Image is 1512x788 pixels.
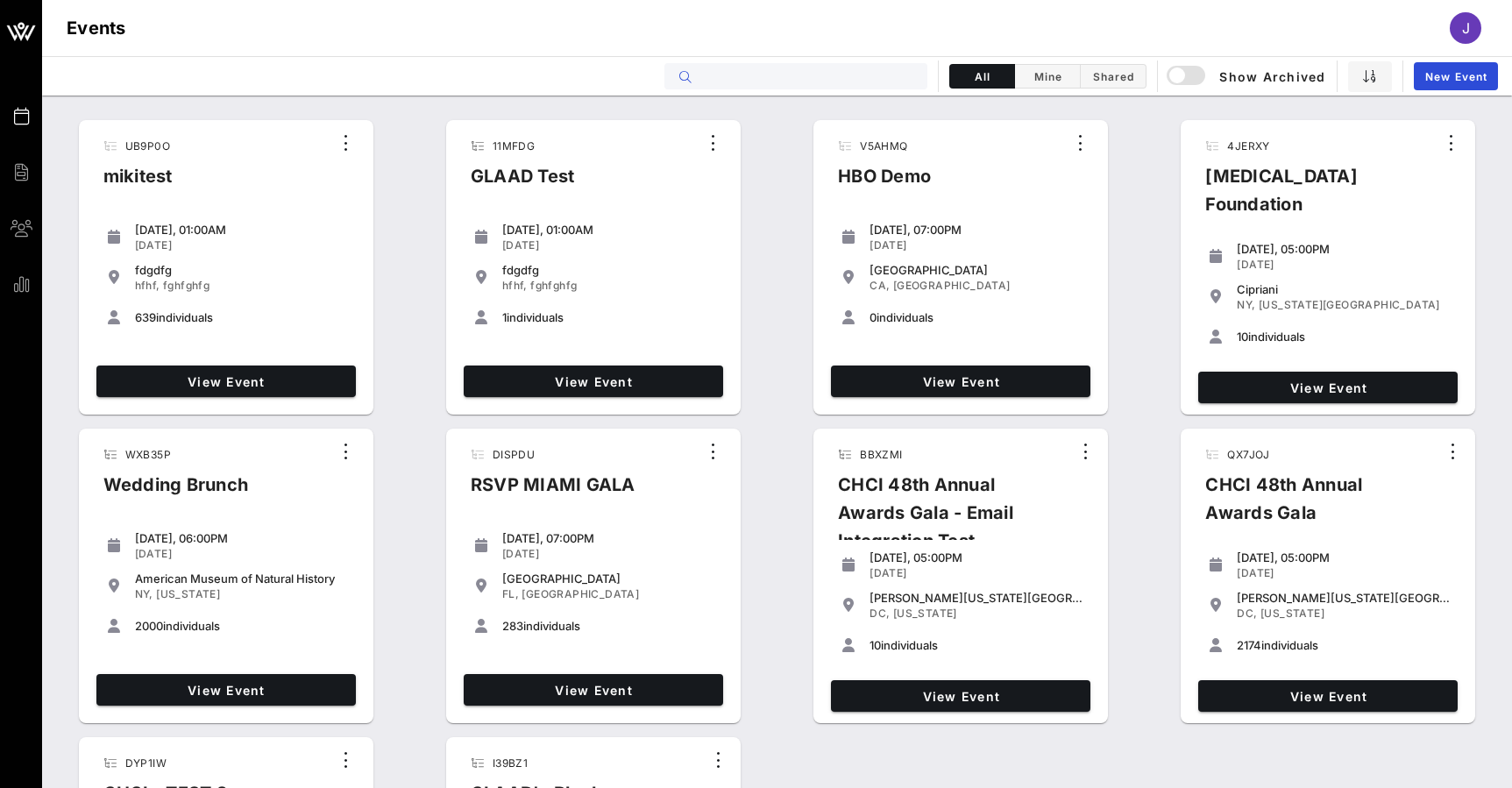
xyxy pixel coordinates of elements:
span: J [1462,19,1470,37]
span: QX7JOJ [1227,448,1269,461]
span: WXB35P [125,448,171,461]
div: [DATE] [135,238,349,252]
div: fdgdfg [135,263,349,277]
span: DYP1IW [125,756,167,770]
span: 639 [135,310,156,324]
a: View Event [96,366,356,397]
span: Show Archived [1169,66,1326,87]
div: [DATE] [870,566,1083,580]
span: View Event [838,374,1083,389]
span: hfhf, [135,279,160,292]
div: Wedding Brunch [89,471,263,513]
div: RSVP MIAMI GALA [457,471,650,513]
div: [DATE], 05:00PM [1237,242,1451,256]
h1: Events [67,14,126,42]
span: [US_STATE] [156,587,220,600]
span: CA, [870,279,890,292]
span: [GEOGRAPHIC_DATA] [893,279,1011,292]
span: [US_STATE][GEOGRAPHIC_DATA] [1259,298,1440,311]
div: [GEOGRAPHIC_DATA] [870,263,1083,277]
span: NY, [1237,298,1255,311]
a: View Event [464,674,723,706]
a: View Event [96,674,356,706]
div: individuals [1237,638,1451,652]
button: Show Archived [1168,60,1326,92]
div: individuals [135,310,349,324]
div: [DATE] [135,547,349,561]
div: [DATE], 06:00PM [135,531,349,545]
div: [MEDICAL_DATA] Foundation [1191,162,1437,232]
div: [DATE] [1237,258,1451,272]
div: [DATE], 05:00PM [1237,550,1451,564]
a: View Event [464,366,723,397]
span: 4JERXY [1227,139,1269,153]
button: Mine [1015,64,1081,89]
span: DISPDU [493,448,535,461]
span: FL, [502,587,519,600]
span: View Event [103,374,349,389]
div: [DATE] [502,238,716,252]
a: View Event [1198,680,1458,712]
div: [DATE] [870,238,1083,252]
span: fghfghfg [163,279,209,292]
span: [US_STATE] [893,607,957,620]
span: 2174 [1237,638,1261,652]
div: [PERSON_NAME][US_STATE][GEOGRAPHIC_DATA] [1237,591,1451,605]
div: CHCI 48th Annual Awards Gala - Email Integration Test [824,471,1071,569]
span: Mine [1026,70,1069,83]
div: [GEOGRAPHIC_DATA] [502,571,716,586]
div: individuals [135,619,349,633]
button: Shared [1081,64,1146,89]
div: [PERSON_NAME][US_STATE][GEOGRAPHIC_DATA] [870,591,1083,605]
div: [DATE], 07:00PM [870,223,1083,237]
span: Shared [1091,70,1135,83]
span: 10 [1237,330,1248,344]
span: UB9P0O [125,139,170,153]
span: View Event [838,689,1083,704]
span: 11MFDG [493,139,535,153]
span: 0 [870,310,877,324]
a: View Event [831,366,1090,397]
span: View Event [103,683,349,698]
span: View Event [471,683,716,698]
span: All [961,70,1004,83]
div: individuals [502,619,716,633]
span: 1 [502,310,507,324]
div: American Museum of Natural History [135,571,349,586]
span: hfhf, [502,279,528,292]
span: [GEOGRAPHIC_DATA] [522,587,639,600]
span: New Event [1424,70,1487,83]
span: 2000 [135,619,163,633]
span: BBXZMI [860,448,902,461]
div: [DATE], 07:00PM [502,531,716,545]
div: fdgdfg [502,263,716,277]
a: View Event [1198,372,1458,403]
div: individuals [870,638,1083,652]
span: View Event [1205,689,1451,704]
div: [DATE], 01:00AM [502,223,716,237]
div: GLAAD Test [457,162,589,204]
div: HBO Demo [824,162,945,204]
span: View Event [1205,380,1451,395]
div: Cipriani [1237,282,1451,296]
a: New Event [1414,62,1498,90]
span: DC, [1237,607,1257,620]
span: fghfghfg [530,279,577,292]
span: NY, [135,587,153,600]
button: All [949,64,1015,89]
div: [DATE], 05:00PM [870,550,1083,564]
span: V5AHMQ [860,139,907,153]
div: individuals [1237,330,1451,344]
div: [DATE] [1237,566,1451,580]
div: [DATE], 01:00AM [135,223,349,237]
span: [US_STATE] [1260,607,1324,620]
div: J [1450,12,1481,44]
div: individuals [870,310,1083,324]
span: 10 [870,638,881,652]
span: I39BZ1 [493,756,528,770]
div: mikitest [89,162,187,204]
div: individuals [502,310,716,324]
div: CHCI 48th Annual Awards Gala [1191,471,1438,541]
span: View Event [471,374,716,389]
span: DC, [870,607,890,620]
